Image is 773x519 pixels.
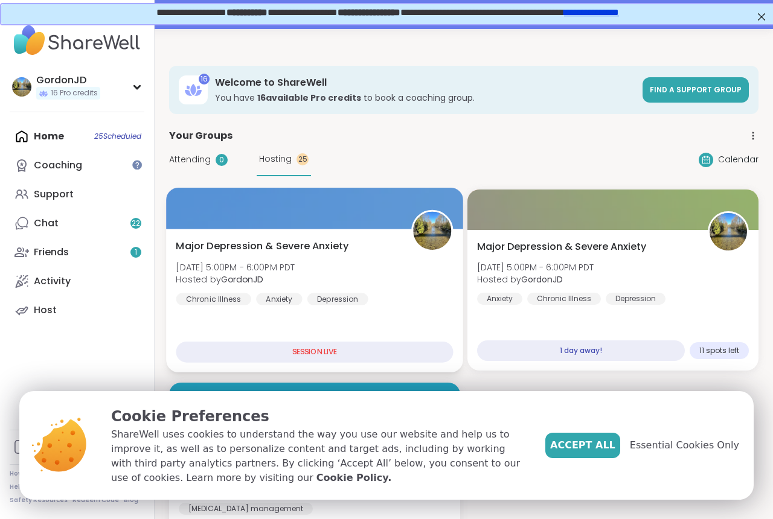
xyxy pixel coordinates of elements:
a: Find a support group [643,77,749,103]
a: Cookie Policy. [316,471,391,485]
img: GordonJD [413,212,451,250]
span: 11 spots left [699,346,739,355]
span: Accept All [550,438,615,453]
div: SESSION LIVE [176,342,454,363]
div: Anxiety [477,293,522,305]
div: Chronic Illness [176,293,251,305]
span: [DATE] 5:00PM - 6:00PM PDT [176,261,295,273]
a: Safety Resources [10,496,68,505]
a: Chat22 [10,209,144,238]
span: Your Groups [169,129,233,143]
div: [MEDICAL_DATA] management [179,503,313,515]
div: Host [34,304,57,317]
a: Redeem Code [72,496,119,505]
span: Major Depression & Severe Anxiety [477,240,646,254]
a: Host [10,296,144,325]
div: 0 [216,154,228,166]
div: Depression [606,293,666,305]
p: ShareWell uses cookies to understand the way you use our website and help us to improve it, as we... [111,427,526,485]
div: 16 [199,74,210,84]
div: Support [34,188,74,201]
a: Activity [10,267,144,296]
iframe: Spotlight [132,160,142,170]
span: Major Depression & Severe Anxiety [176,239,349,253]
b: 16 available Pro credit s [257,92,361,104]
div: Chat [34,217,59,230]
p: Cookie Preferences [111,406,526,427]
div: Chronic Illness [527,293,601,305]
h3: Welcome to ShareWell [215,76,635,89]
b: GordonJD [221,273,263,285]
div: Activity [34,275,71,288]
span: [DATE] 5:00PM - 6:00PM PDT [477,261,594,273]
span: 22 [132,218,140,229]
div: GordonJD [36,74,100,87]
div: Coaching [34,159,82,172]
span: Find a support group [650,84,742,95]
h3: You have to book a coaching group. [215,92,635,104]
div: 1 day away! [477,340,685,361]
a: Blog [124,496,138,505]
div: Anxiety [256,293,303,305]
img: GordonJD [710,213,747,250]
span: Essential Cookies Only [630,438,739,453]
span: Hosted by [477,273,594,285]
div: 25 [297,153,309,165]
span: 16 Pro credits [51,88,98,98]
a: Support [10,180,144,209]
img: GordonJD [12,77,31,97]
a: Friends1 [10,238,144,267]
button: Accept All [545,433,620,458]
img: ShareWell Nav Logo [10,19,144,62]
span: Hosted by [176,273,295,285]
span: Calendar [718,153,759,166]
div: Friends [34,246,69,259]
b: GordonJD [521,273,563,285]
span: Attending [169,153,211,166]
a: Coaching [10,151,144,180]
span: 1 [135,247,137,258]
span: Hosting [259,153,292,165]
div: Depression [307,293,368,305]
